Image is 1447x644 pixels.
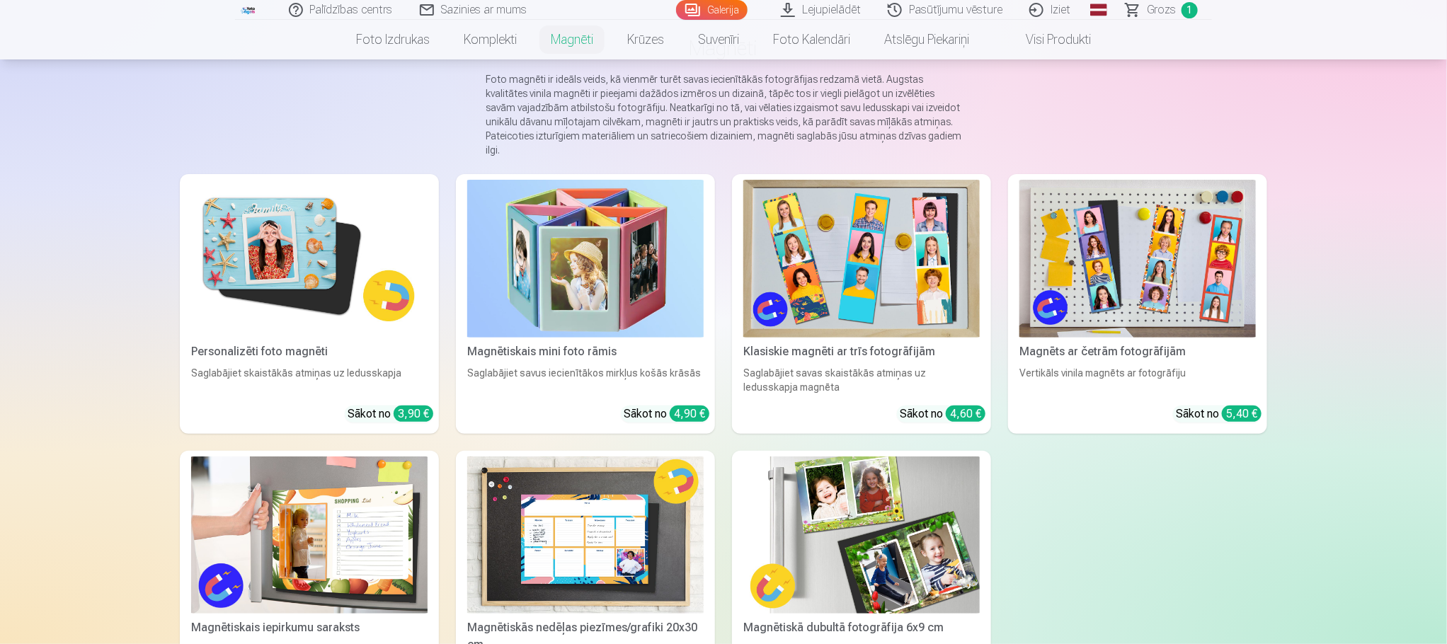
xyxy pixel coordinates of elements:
a: Klasiskie magnēti ar trīs fotogrāfijāmKlasiskie magnēti ar trīs fotogrāfijāmSaglabājiet savas ska... [732,174,991,434]
div: Sākot no [624,406,709,422]
span: Grozs [1147,1,1176,18]
a: Krūzes [610,20,681,59]
a: Atslēgu piekariņi [867,20,986,59]
div: Magnēts ar četrām fotogrāfijām [1014,343,1262,360]
img: Personalizēti foto magnēti [191,180,428,338]
a: Magnēti [534,20,610,59]
a: Personalizēti foto magnētiPersonalizēti foto magnētiSaglabājiet skaistākās atmiņas uz ledusskapja... [180,174,439,434]
img: Magnētiskā dubultā fotogrāfija 6x9 cm [743,456,980,614]
img: Magnētiskās nedēļas piezīmes/grafiki 20x30 cm [467,456,704,614]
img: Magnēts ar četrām fotogrāfijām [1019,180,1256,338]
div: Personalizēti foto magnēti [185,343,433,360]
img: Klasiskie magnēti ar trīs fotogrāfijām [743,180,980,338]
div: Saglabājiet savas skaistākās atmiņas uz ledusskapja magnēta [738,366,985,394]
a: Visi produkti [986,20,1108,59]
div: Sākot no [900,406,985,422]
div: 4,90 € [670,406,709,422]
a: Magnēts ar četrām fotogrāfijāmMagnēts ar četrām fotogrāfijāmVertikāls vinila magnēts ar fotogrāfi... [1008,174,1267,434]
a: Komplekti [447,20,534,59]
div: 4,60 € [946,406,985,422]
div: 3,90 € [394,406,433,422]
div: Saglabājiet savus iecienītākos mirkļus košās krāsās [462,366,709,394]
a: Suvenīri [681,20,756,59]
div: Magnētiskā dubultā fotogrāfija 6x9 cm [738,619,985,636]
img: /fa1 [241,6,256,14]
img: Magnētiskais mini foto rāmis [467,180,704,338]
img: Magnētiskais iepirkumu saraksts [191,456,428,614]
div: Magnētiskais mini foto rāmis [462,343,709,360]
div: Magnētiskais iepirkumu saraksts [185,619,433,636]
span: 1 [1182,2,1198,18]
div: Vertikāls vinila magnēts ar fotogrāfiju [1014,366,1262,394]
div: 5,40 € [1222,406,1262,422]
div: Sākot no [348,406,433,422]
a: Foto kalendāri [756,20,867,59]
a: Foto izdrukas [339,20,447,59]
div: Saglabājiet skaistākās atmiņas uz ledusskapja [185,366,433,394]
div: Sākot no [1176,406,1262,422]
p: Foto magnēti ir ideāls veids, kā vienmēr turēt savas iecienītākās fotogrāfijas redzamā vietā. Aug... [486,72,961,157]
div: Klasiskie magnēti ar trīs fotogrāfijām [738,343,985,360]
a: Magnētiskais mini foto rāmisMagnētiskais mini foto rāmisSaglabājiet savus iecienītākos mirkļus ko... [456,174,715,434]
